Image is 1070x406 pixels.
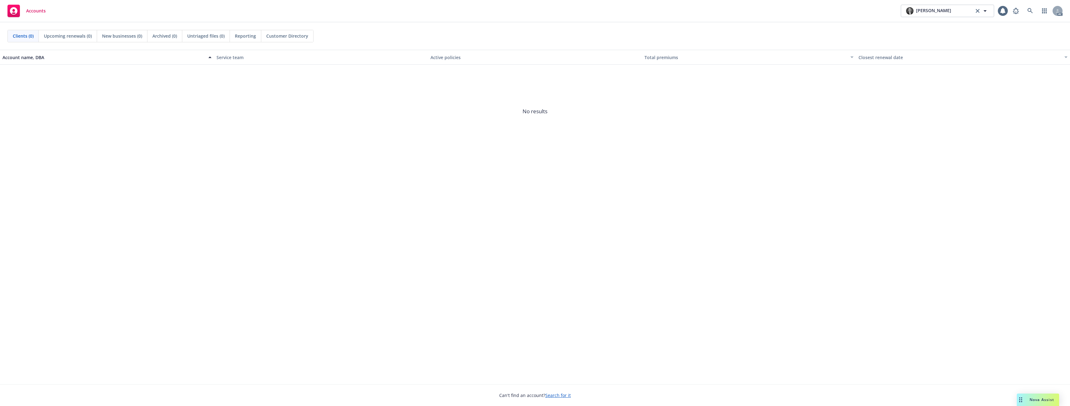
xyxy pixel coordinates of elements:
div: Drag to move [1017,394,1025,406]
span: Accounts [26,8,46,13]
span: Clients (0) [13,33,34,39]
div: Account name, DBA [2,54,205,61]
button: Nova Assist [1017,394,1059,406]
a: Search [1024,5,1036,17]
button: Active policies [428,50,642,65]
div: Service team [216,54,426,61]
div: Total premiums [644,54,847,61]
span: Untriaged files (0) [187,33,225,39]
span: [PERSON_NAME] [916,7,951,15]
div: Closest renewal date [858,54,1061,61]
span: Reporting [235,33,256,39]
button: photo[PERSON_NAME]clear selection [901,5,994,17]
span: Archived (0) [152,33,177,39]
span: Upcoming renewals (0) [44,33,92,39]
span: Nova Assist [1030,397,1054,402]
button: Total premiums [642,50,856,65]
span: New businesses (0) [102,33,142,39]
a: clear selection [974,7,981,15]
img: photo [906,7,914,15]
a: Search for it [545,392,571,398]
a: Accounts [5,2,48,20]
button: Service team [214,50,428,65]
span: Customer Directory [266,33,308,39]
span: Can't find an account? [499,392,571,399]
a: Report a Bug [1010,5,1022,17]
button: Closest renewal date [856,50,1070,65]
a: Switch app [1038,5,1051,17]
div: Active policies [430,54,640,61]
